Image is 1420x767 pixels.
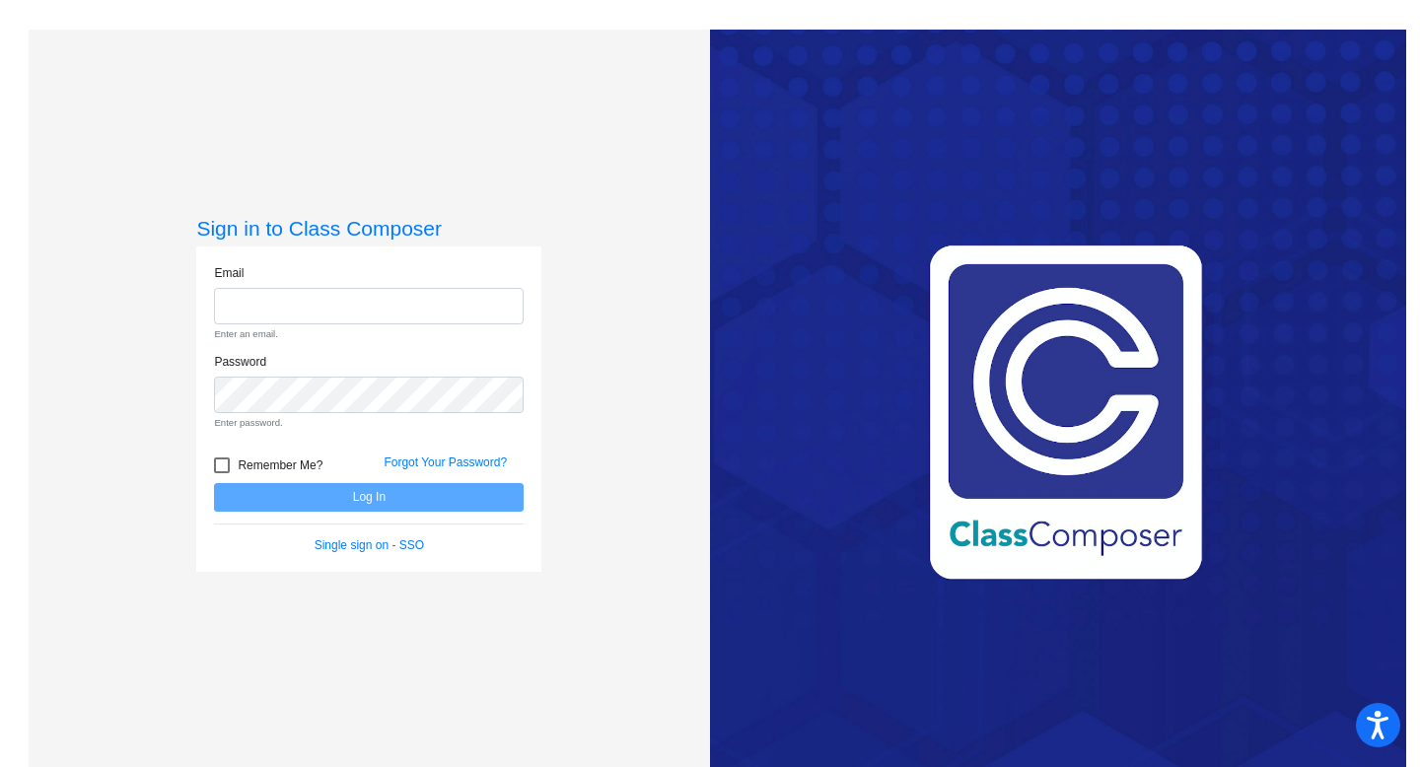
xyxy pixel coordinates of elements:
a: Single sign on - SSO [315,538,424,552]
button: Log In [214,483,524,512]
small: Enter password. [214,416,524,430]
small: Enter an email. [214,327,524,341]
label: Password [214,353,266,371]
label: Email [214,264,244,282]
span: Remember Me? [238,453,322,477]
a: Forgot Your Password? [384,455,507,469]
h3: Sign in to Class Composer [196,216,541,241]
